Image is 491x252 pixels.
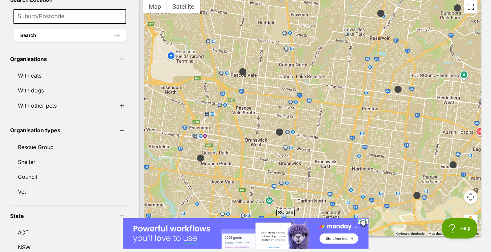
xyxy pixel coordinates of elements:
img: info.svg [360,220,366,226]
span: Close [276,209,295,216]
button: Map camera controls [464,190,478,204]
a: Vet [10,185,130,199]
a: Rescue Group [10,140,130,154]
input: Suburb/Postcode [13,9,126,24]
li: With other pets [10,98,130,113]
span: Map data ©2025 Google [429,232,465,235]
a: With cats [10,68,130,83]
a: Shelter [10,155,130,169]
header: State [10,213,130,219]
a: With dogs [10,83,130,97]
header: Organisation types [10,127,130,133]
button: Drag Pegman onto the map to open Street View [464,215,478,228]
iframe: Help Scout Beacon - Open [442,218,478,239]
a: Council [10,170,130,184]
a: ACT [10,225,130,240]
header: Organisations [10,56,130,62]
button: Search [13,29,126,42]
button: Keyboard shortcuts [395,231,425,236]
